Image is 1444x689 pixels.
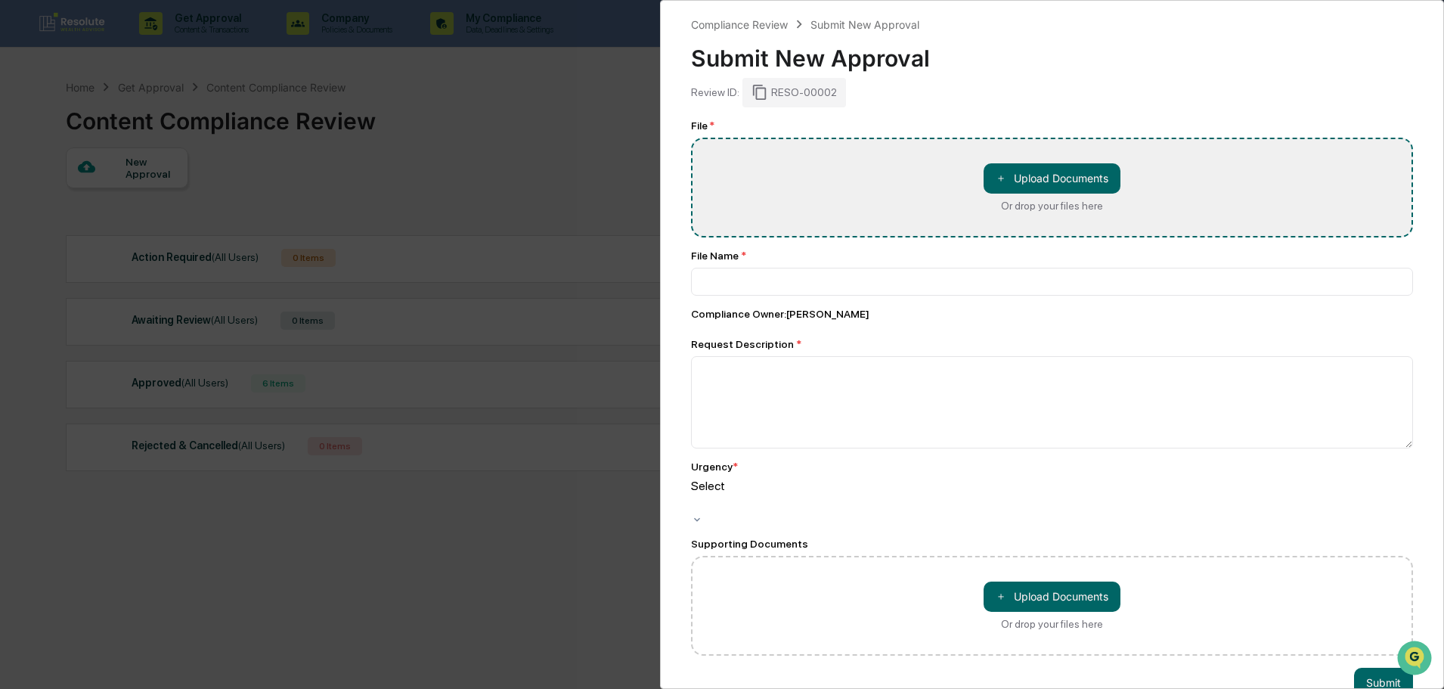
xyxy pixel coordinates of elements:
div: 🔎 [15,221,27,233]
div: Urgency [691,461,738,473]
button: Start new chat [257,120,275,138]
span: ＋ [996,589,1006,604]
div: Submit New Approval [691,33,1413,72]
div: Select [691,479,1413,493]
div: Or drop your files here [1001,200,1103,212]
a: 🔎Data Lookup [9,213,101,241]
div: Supporting Documents [691,538,1413,550]
div: Request Description [691,338,1413,350]
div: Compliance Owner : [PERSON_NAME] [691,308,1413,320]
div: RESO-00002 [742,78,846,107]
p: How can we help? [15,32,275,56]
iframe: Open customer support [1396,639,1436,680]
button: Or drop your files here [984,582,1120,612]
span: Pylon [150,256,183,268]
div: 🖐️ [15,192,27,204]
a: 🖐️Preclearance [9,185,104,212]
div: We're available if you need us! [51,131,191,143]
img: 1746055101610-c473b297-6a78-478c-a979-82029cc54cd1 [15,116,42,143]
span: Preclearance [30,191,98,206]
div: Compliance Review [691,18,788,31]
div: Submit New Approval [810,18,919,31]
div: File [691,119,1413,132]
button: Or drop your files here [984,163,1120,194]
span: Data Lookup [30,219,95,234]
div: 🗄️ [110,192,122,204]
div: Start new chat [51,116,248,131]
span: Attestations [125,191,187,206]
div: Or drop your files here [1001,618,1103,630]
a: 🗄️Attestations [104,185,194,212]
a: Powered byPylon [107,256,183,268]
div: Review ID: [691,86,739,98]
div: File Name [691,250,1413,262]
span: ＋ [996,171,1006,185]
